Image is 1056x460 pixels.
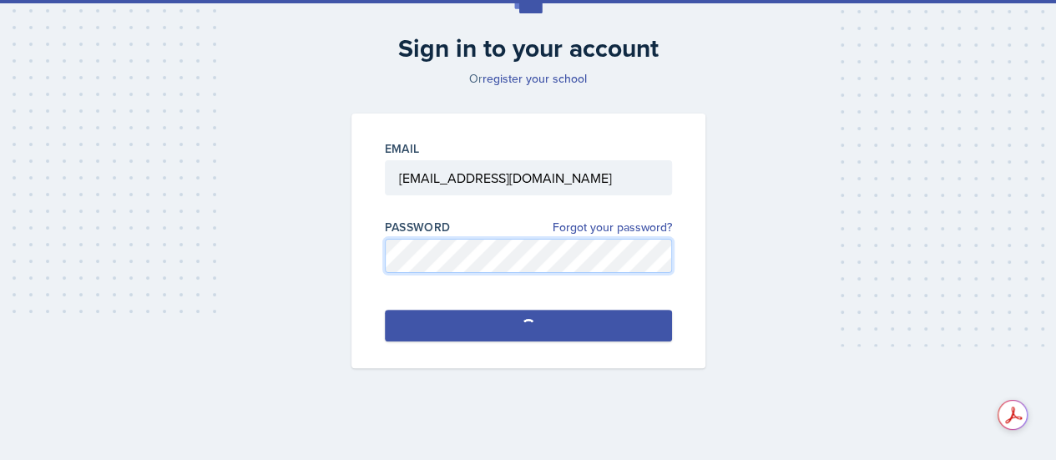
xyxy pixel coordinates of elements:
label: Email [385,140,420,157]
a: Forgot your password? [553,219,672,236]
h2: Sign in to your account [341,33,715,63]
input: Email [385,160,672,195]
p: Or [341,70,715,87]
label: Password [385,219,451,235]
a: register your school [483,70,587,87]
